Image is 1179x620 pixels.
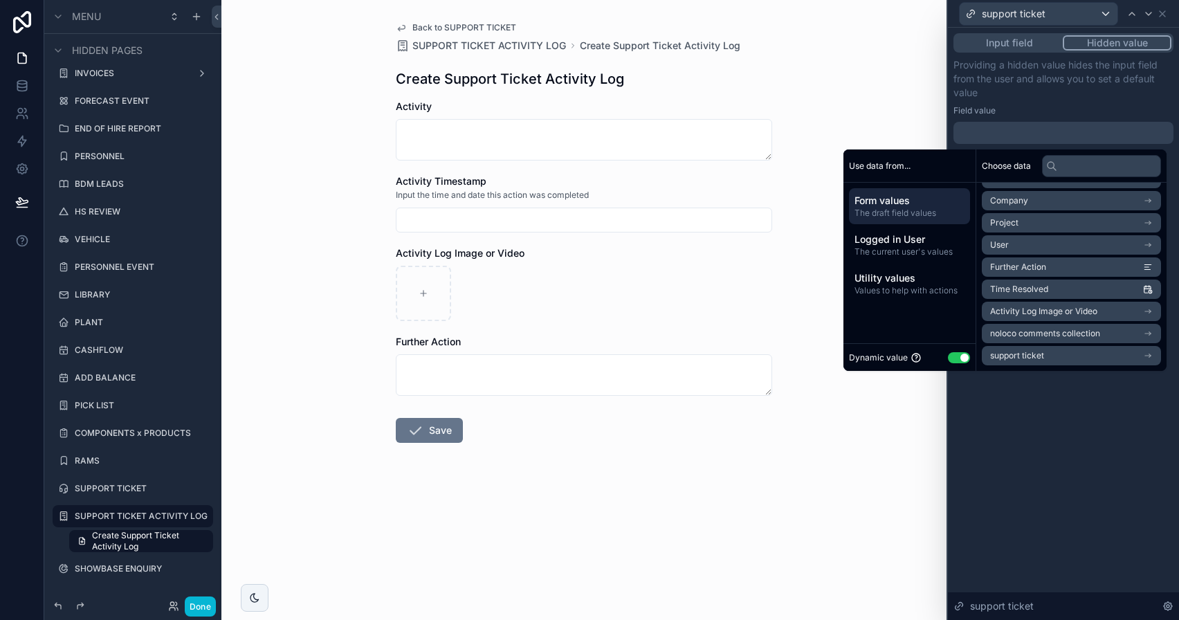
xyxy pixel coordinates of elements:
label: RAMS [75,455,210,466]
span: Use data from... [849,161,911,172]
span: support ticket [970,599,1034,613]
label: SHOWBASE ENQUIRY [75,563,210,574]
label: END OF HIRE REPORT [75,123,210,134]
label: INVOICES [75,68,191,79]
span: The current user's values [854,246,965,257]
label: PERSONNEL [75,151,210,162]
h1: Create Support Ticket Activity Log [396,69,624,89]
span: Hidden pages [72,44,143,57]
div: scrollable content [843,183,976,307]
span: The draft field values [854,208,965,219]
span: Further Action [396,336,461,347]
label: CASHFLOW [75,345,210,356]
p: Providing a hidden value hides the input field from the user and allows you to set a default value [953,58,1173,100]
label: BDM LEADS [75,179,210,190]
span: Activity Log Image or Video [396,247,524,259]
button: Save [396,418,463,443]
span: Logged in User [854,232,965,246]
span: Input the time and date this action was completed [396,190,589,201]
span: support ticket [982,7,1045,21]
label: PERSONNEL EVENT [75,262,210,273]
span: Form values [854,194,965,208]
span: Activity Timestamp [396,175,486,187]
label: Field value [953,105,996,116]
a: SUPPORT TICKET ACTIVITY LOG [396,39,566,53]
label: COMPONENTS x PRODUCTS [75,428,210,439]
button: Done [185,596,216,617]
label: VEHICLE [75,234,210,245]
span: Values to help with actions [854,285,965,296]
label: LIBRARY [75,289,210,300]
span: Back to SUPPORT TICKET [412,22,516,33]
label: ADD BALANCE [75,372,210,383]
label: PLANT [75,317,210,328]
button: Input field [956,35,1063,51]
button: Hidden value [1063,35,1171,51]
span: Choose data [982,161,1031,172]
label: FORECAST EVENT [75,95,210,107]
span: Utility values [854,271,965,285]
a: Create Support Ticket Activity Log [580,39,740,53]
span: Activity [396,100,432,112]
label: PICK LIST [75,400,210,411]
span: Create Support Ticket Activity Log [92,530,205,552]
a: Create Support Ticket Activity Log [69,530,213,552]
button: support ticket [959,2,1118,26]
span: Menu [72,10,101,24]
label: HS REVIEW [75,206,210,217]
span: Dynamic value [849,352,908,363]
a: Back to SUPPORT TICKET [396,22,516,33]
span: SUPPORT TICKET ACTIVITY LOG [412,39,566,53]
label: SUPPORT TICKET [75,483,210,494]
label: SUPPORT TICKET ACTIVITY LOG [75,511,208,522]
